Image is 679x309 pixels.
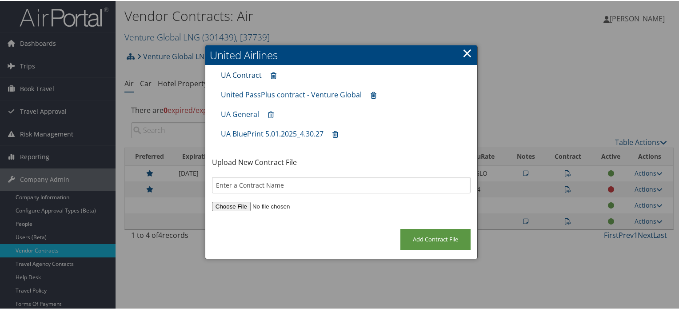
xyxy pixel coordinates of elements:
h2: United Airlines [205,44,477,64]
input: Add Contract File [400,228,471,249]
a: UA General [221,108,259,118]
a: United PassPlus contract - Venture Global [221,89,362,99]
a: × [462,43,472,61]
p: Upload New Contract File [212,156,471,168]
input: Enter a Contract Name [212,176,471,193]
a: Remove contract [366,86,381,103]
a: UA BluePrint 5.01.2025_4.30.27 [221,128,324,138]
a: UA Contract [221,69,262,79]
a: Remove contract [328,125,343,142]
a: Remove contract [264,106,278,122]
a: Remove contract [266,67,281,83]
